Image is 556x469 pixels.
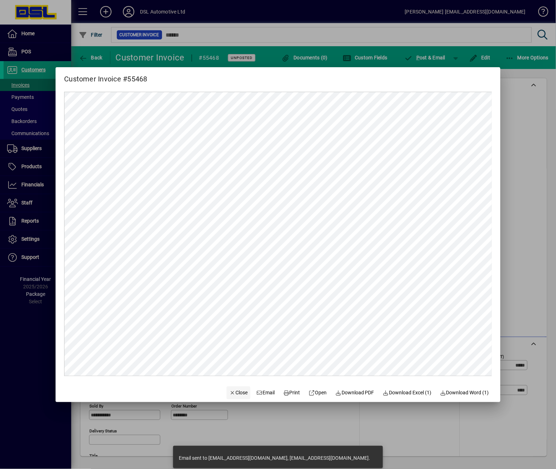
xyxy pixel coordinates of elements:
span: Close [229,389,248,396]
button: Close [227,387,251,399]
button: Print [280,387,303,399]
span: Open [309,389,327,396]
span: Email [256,389,275,396]
button: Download Word (1) [437,387,492,399]
button: Download Excel (1) [380,387,435,399]
div: Email sent to [EMAIL_ADDRESS][DOMAIN_NAME], [EMAIL_ADDRESS][DOMAIN_NAME]. [179,454,370,462]
span: Print [283,389,300,396]
span: Download Excel (1) [383,389,432,396]
button: Email [253,387,277,399]
h2: Customer Invoice #55468 [56,67,156,85]
span: Download PDF [335,389,374,396]
a: Download PDF [332,387,377,399]
a: Open [306,387,330,399]
span: Download Word (1) [440,389,489,396]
